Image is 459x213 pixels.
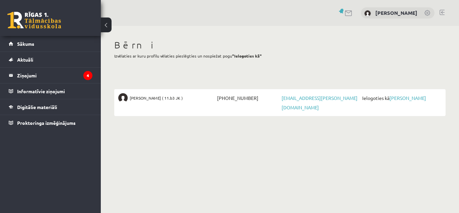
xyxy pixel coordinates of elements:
[83,71,92,80] i: 4
[215,93,280,103] span: [PHONE_NUMBER]
[17,57,33,63] span: Aktuāli
[17,120,76,126] span: Proktoringa izmēģinājums
[17,41,34,47] span: Sākums
[17,104,57,110] span: Digitālie materiāli
[364,10,371,17] img: Edīte Tolēna
[375,9,417,16] a: [PERSON_NAME]
[9,68,92,83] a: Ziņojumi4
[9,83,92,99] a: Informatīvie ziņojumi
[114,39,446,51] h1: Bērni
[17,83,92,99] legend: Informatīvie ziņojumi
[130,93,183,103] span: [PERSON_NAME] ( 11.b3 JK )
[9,115,92,131] a: Proktoringa izmēģinājums
[17,68,92,83] legend: Ziņojumi
[9,52,92,67] a: Aktuāli
[361,93,442,103] span: Ielogoties kā
[232,53,262,59] b: "Ielogoties kā"
[7,12,61,29] a: Rīgas 1. Tālmācības vidusskola
[118,93,128,103] img: Roberts Veško
[9,99,92,115] a: Digitālie materiāli
[389,95,426,101] a: [PERSON_NAME]
[9,36,92,51] a: Sākums
[114,53,446,59] p: Izvēlaties ar kuru profilu vēlaties pieslēgties un nospiežat pogu
[282,95,358,110] a: [EMAIL_ADDRESS][PERSON_NAME][DOMAIN_NAME]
